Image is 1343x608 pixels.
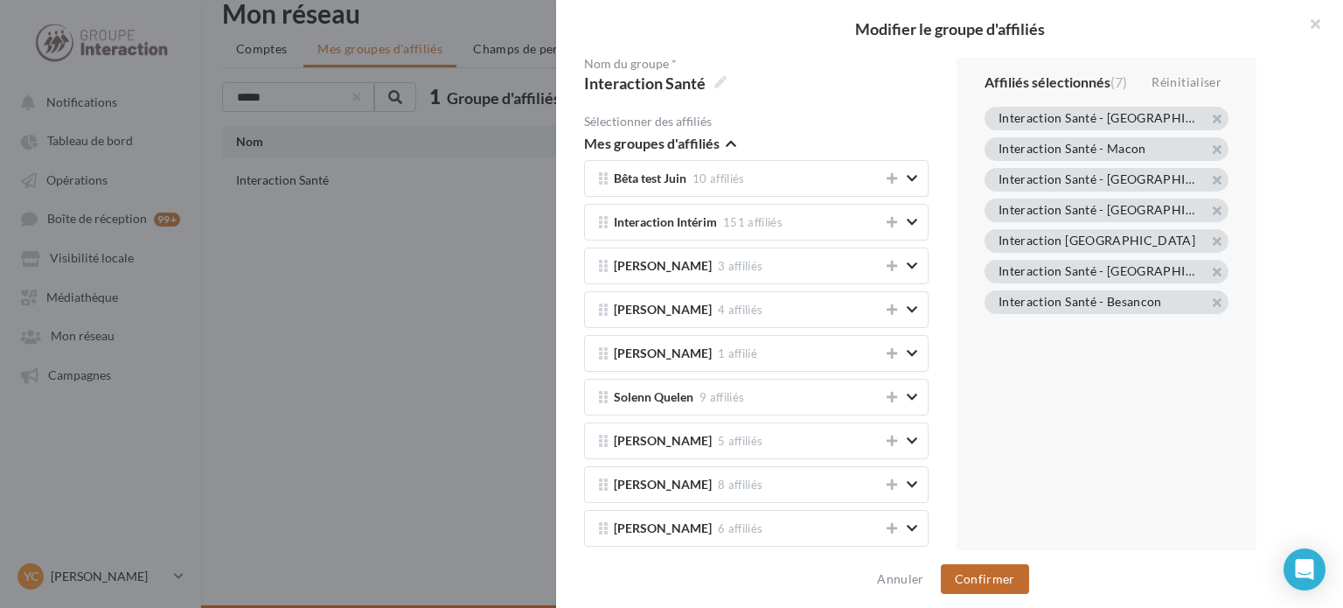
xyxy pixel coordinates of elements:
[718,346,757,360] span: 1 affilié
[584,115,929,128] div: Sélectionner des affiliés
[614,260,712,273] span: [PERSON_NAME]
[584,135,736,156] button: Mes groupes d'affiliés
[614,216,717,229] span: Interaction Intérim
[1284,549,1326,591] div: Open Intercom Messenger
[723,215,783,229] span: 151 affiliés
[692,171,745,185] span: 10 affiliés
[584,58,929,70] label: Nom du groupe *
[718,303,762,317] span: 4 affiliés
[614,435,712,448] span: [PERSON_NAME]
[614,347,712,360] span: [PERSON_NAME]
[614,304,712,317] span: [PERSON_NAME]
[999,234,1195,250] span: Interaction [GEOGRAPHIC_DATA]
[718,434,762,448] span: 5 affiliés
[999,204,1200,220] span: Interaction Santé - [GEOGRAPHIC_DATA]
[870,569,930,590] button: Annuler
[1145,72,1228,93] div: Réinitialiser
[999,296,1162,311] div: Interaction Santé - Besancon
[999,112,1200,128] div: Interaction Santé - [GEOGRAPHIC_DATA]
[614,172,686,185] span: Bêta test Juin
[584,72,727,94] span: Interaction Santé
[999,143,1146,158] div: Interaction Santé - Macon
[941,564,1029,594] button: Confirmer
[614,479,712,492] span: [PERSON_NAME]
[718,521,762,535] span: 6 affiliés
[985,75,1127,89] div: Affiliés sélectionnés
[584,21,1315,37] h2: Modifier le groupe d'affiliés
[584,136,720,150] span: Mes groupes d'affiliés
[614,522,712,535] span: [PERSON_NAME]
[614,391,693,404] span: Solenn Quelen
[699,390,744,404] span: 9 affiliés
[999,265,1200,281] div: Interaction Santé - [GEOGRAPHIC_DATA]
[1110,73,1127,90] span: (7)
[999,173,1200,189] div: Interaction Santé - [GEOGRAPHIC_DATA]
[718,478,762,492] span: 8 affiliés
[718,259,762,273] span: 3 affiliés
